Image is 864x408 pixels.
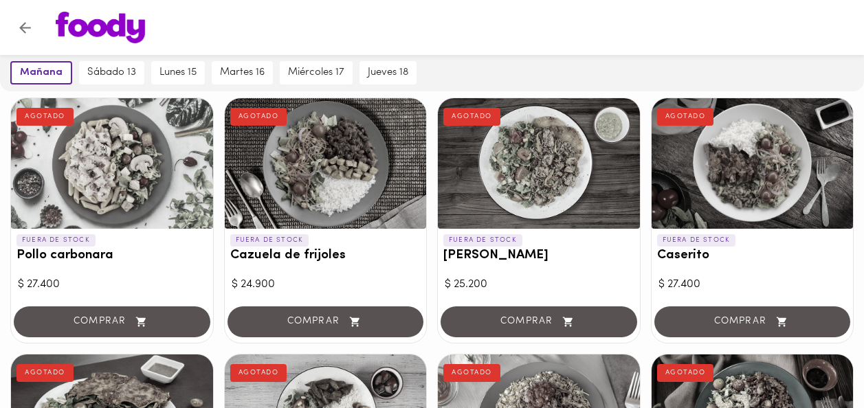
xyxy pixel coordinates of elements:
div: AGOTADO [16,364,74,382]
iframe: Messagebird Livechat Widget [784,328,850,394]
img: logo.png [56,12,145,43]
div: AGOTADO [657,108,714,126]
p: FUERA DE STOCK [230,234,309,247]
span: martes 16 [220,67,265,79]
div: AGOTADO [230,364,287,382]
p: FUERA DE STOCK [443,234,522,247]
button: mañana [10,61,72,84]
div: $ 24.900 [232,277,420,293]
h3: Caserito [657,249,848,263]
div: AGOTADO [230,108,287,126]
span: miércoles 17 [288,67,344,79]
div: Pollo carbonara [11,98,213,229]
p: FUERA DE STOCK [657,234,736,247]
button: martes 16 [212,61,273,84]
h3: Cazuela de frijoles [230,249,421,263]
h3: [PERSON_NAME] [443,249,634,263]
div: Cazuela de frijoles [225,98,427,229]
button: Volver [8,11,42,45]
div: $ 27.400 [658,277,847,293]
button: lunes 15 [151,61,205,84]
span: sábado 13 [87,67,136,79]
div: AGOTADO [443,364,500,382]
span: mañana [20,67,63,79]
button: miércoles 17 [280,61,353,84]
h3: Pollo carbonara [16,249,208,263]
button: sábado 13 [79,61,144,84]
p: FUERA DE STOCK [16,234,96,247]
span: jueves 18 [368,67,408,79]
div: Arroz chaufa [438,98,640,229]
span: lunes 15 [159,67,197,79]
button: jueves 18 [359,61,417,84]
div: AGOTADO [443,108,500,126]
div: $ 27.400 [18,277,206,293]
div: $ 25.200 [445,277,633,293]
div: AGOTADO [657,364,714,382]
div: AGOTADO [16,108,74,126]
div: Caserito [652,98,854,229]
